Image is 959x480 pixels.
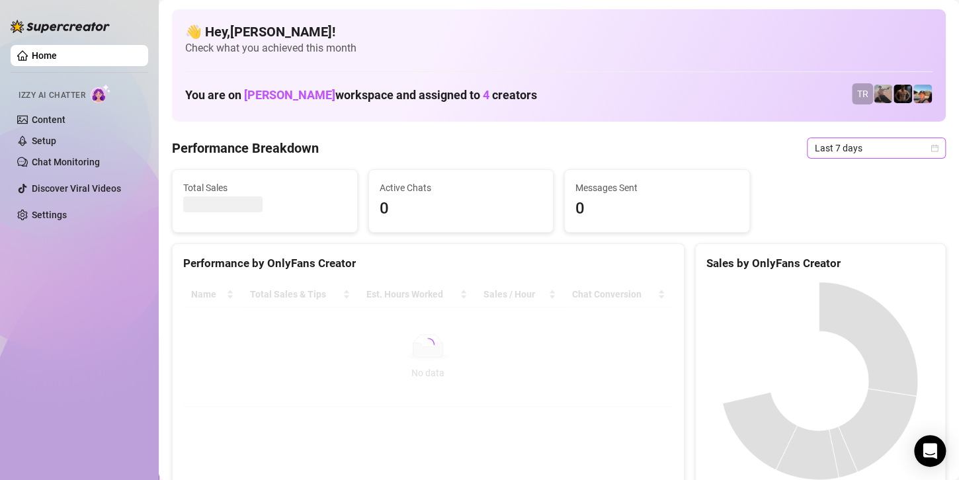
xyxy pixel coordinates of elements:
[575,180,739,195] span: Messages Sent
[183,255,673,272] div: Performance by OnlyFans Creator
[185,41,933,56] span: Check what you achieved this month
[914,435,946,467] div: Open Intercom Messenger
[931,144,938,152] span: calendar
[32,136,56,146] a: Setup
[19,89,85,102] span: Izzy AI Chatter
[32,157,100,167] a: Chat Monitoring
[380,196,543,221] span: 0
[11,20,110,33] img: logo-BBDzfeDw.svg
[483,88,489,102] span: 4
[32,183,121,194] a: Discover Viral Videos
[32,210,67,220] a: Settings
[185,22,933,41] h4: 👋 Hey, [PERSON_NAME] !
[874,85,892,103] img: LC
[420,337,437,353] span: loading
[857,87,868,101] span: TR
[815,138,938,158] span: Last 7 days
[706,255,935,272] div: Sales by OnlyFans Creator
[913,85,932,103] img: Zach
[575,196,739,221] span: 0
[32,50,57,61] a: Home
[380,180,543,195] span: Active Chats
[185,88,537,102] h1: You are on workspace and assigned to creators
[894,85,912,103] img: Trent
[32,114,65,125] a: Content
[183,180,347,195] span: Total Sales
[172,139,319,157] h4: Performance Breakdown
[91,84,111,103] img: AI Chatter
[244,88,335,102] span: [PERSON_NAME]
